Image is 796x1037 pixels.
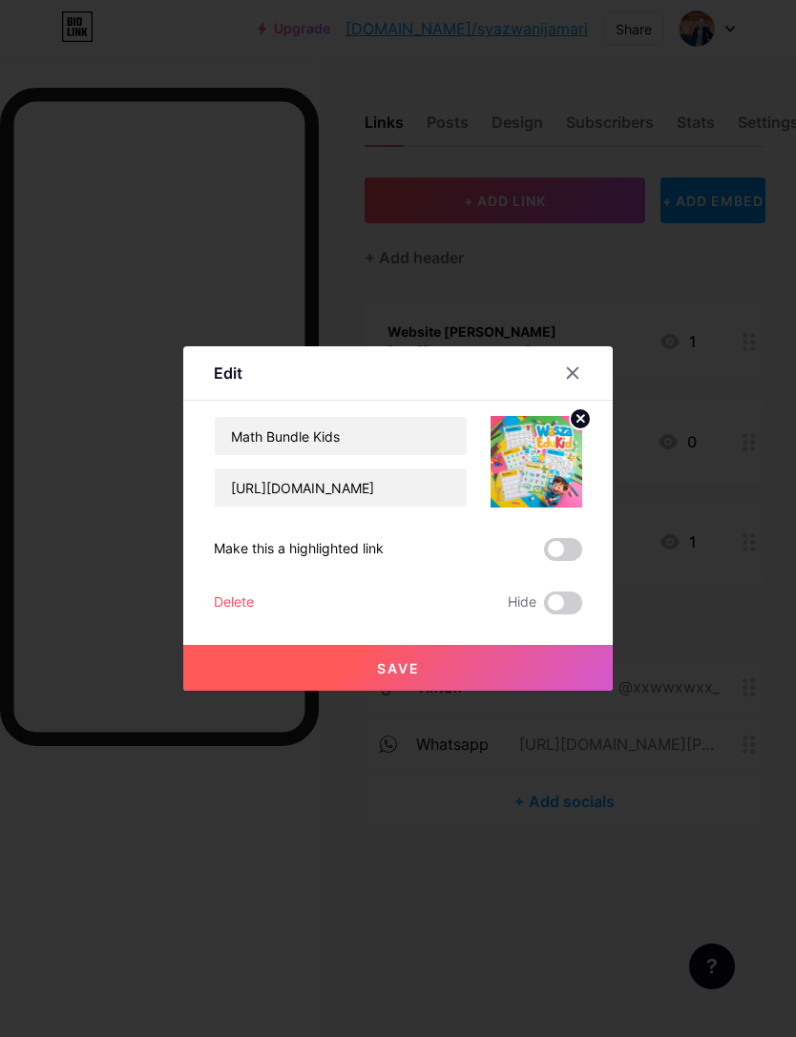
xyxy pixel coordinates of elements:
[214,362,242,384] div: Edit
[508,591,536,614] span: Hide
[215,417,467,455] input: Title
[183,645,613,691] button: Save
[214,591,254,614] div: Delete
[377,660,420,676] span: Save
[491,416,582,508] img: link_thumbnail
[215,468,467,507] input: URL
[214,538,384,561] div: Make this a highlighted link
